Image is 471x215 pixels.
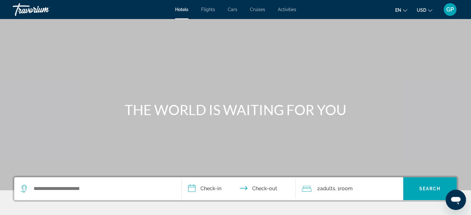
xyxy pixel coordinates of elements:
a: Activities [278,7,296,12]
span: en [395,8,401,13]
a: Cruises [250,7,265,12]
a: Hotels [175,7,188,12]
a: Flights [201,7,215,12]
button: User Menu [442,3,458,16]
span: Adults [320,186,335,192]
a: Travorium [13,1,76,18]
button: Change currency [417,5,432,15]
span: , 1 [335,184,353,193]
h1: THE WORLD IS WAITING FOR YOU [117,101,355,118]
span: Room [340,186,353,192]
button: Search [403,177,457,200]
span: GP [446,6,454,13]
button: Change language [395,5,407,15]
div: Search widget [14,177,457,200]
span: 2 [317,184,335,193]
span: USD [417,8,426,13]
iframe: Schaltfläche zum Öffnen des Messaging-Fensters [446,190,466,210]
a: Cars [228,7,237,12]
span: Search [419,186,441,191]
button: Check in and out dates [182,177,296,200]
button: Travelers: 2 adults, 0 children [296,177,403,200]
